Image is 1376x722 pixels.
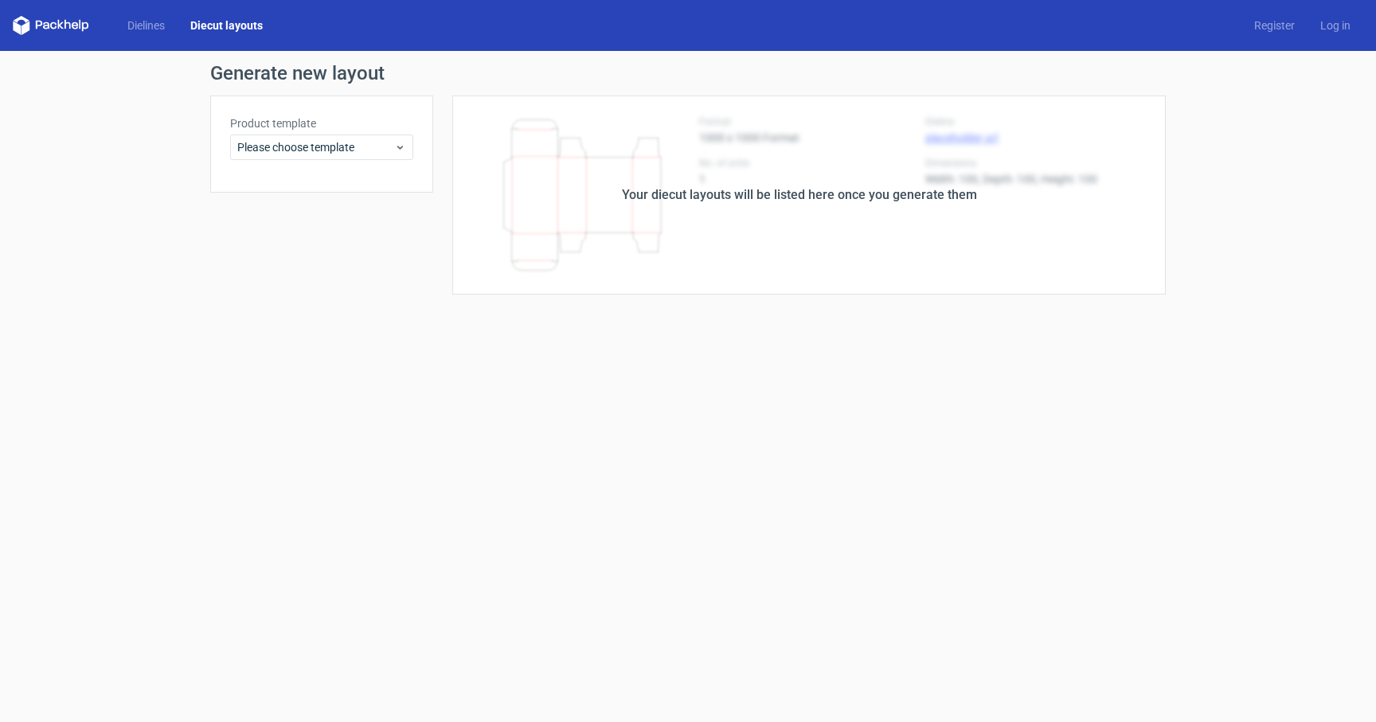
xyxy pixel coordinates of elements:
a: Register [1241,18,1308,33]
span: Please choose template [237,139,394,155]
a: Log in [1308,18,1363,33]
label: Product template [230,115,413,131]
a: Diecut layouts [178,18,276,33]
div: Your diecut layouts will be listed here once you generate them [622,185,977,205]
h1: Generate new layout [210,64,1166,83]
a: Dielines [115,18,178,33]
